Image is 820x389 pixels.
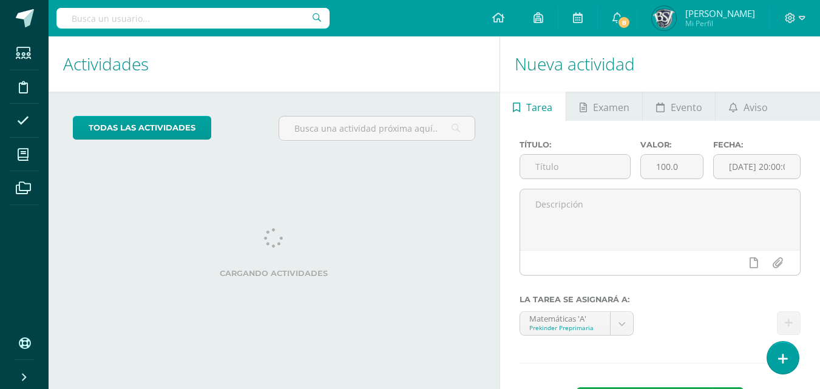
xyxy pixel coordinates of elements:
h1: Actividades [63,36,485,92]
span: Mi Perfil [685,18,755,29]
input: Busca un usuario... [56,8,330,29]
a: todas las Actividades [73,116,211,140]
img: 92f9e14468566f89e5818136acd33899.png [652,6,676,30]
label: Valor: [640,140,703,149]
input: Busca una actividad próxima aquí... [279,117,474,140]
h1: Nueva actividad [515,36,805,92]
span: Examen [593,93,629,122]
input: Puntos máximos [641,155,703,178]
span: Aviso [744,93,768,122]
span: Evento [671,93,702,122]
div: Prekinder Preprimaria [529,323,601,332]
label: Título: [520,140,631,149]
input: Título [520,155,631,178]
a: Examen [566,92,642,121]
label: Cargando actividades [73,269,475,278]
a: Evento [643,92,715,121]
div: Matemáticas 'A' [529,312,601,323]
label: La tarea se asignará a: [520,295,801,304]
span: 8 [617,16,631,29]
a: Aviso [716,92,781,121]
label: Fecha: [713,140,801,149]
span: [PERSON_NAME] [685,7,755,19]
input: Fecha de entrega [714,155,800,178]
a: Tarea [500,92,566,121]
span: Tarea [526,93,552,122]
a: Matemáticas 'A'Prekinder Preprimaria [520,312,633,335]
